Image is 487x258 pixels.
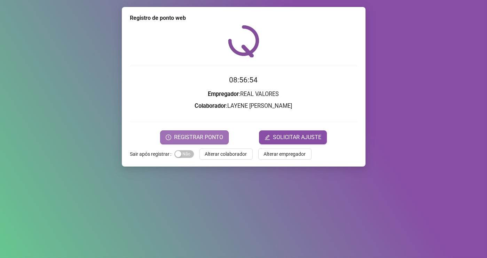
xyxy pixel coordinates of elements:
button: Alterar empregador [258,148,312,160]
span: SOLICITAR AJUSTE [273,133,321,142]
span: Alterar empregador [264,150,306,158]
h3: : REAL VALORES [130,90,357,99]
span: clock-circle [166,135,171,140]
span: Alterar colaborador [205,150,247,158]
h3: : LAYENE [PERSON_NAME] [130,102,357,111]
label: Sair após registrar [130,148,174,160]
time: 08:56:54 [229,76,258,84]
strong: Colaborador [195,103,226,109]
div: Registro de ponto web [130,14,357,22]
button: Alterar colaborador [199,148,253,160]
span: REGISTRAR PONTO [174,133,223,142]
img: QRPoint [228,25,259,57]
span: edit [265,135,270,140]
button: REGISTRAR PONTO [160,130,229,144]
button: editSOLICITAR AJUSTE [259,130,327,144]
strong: Empregador [208,91,239,97]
